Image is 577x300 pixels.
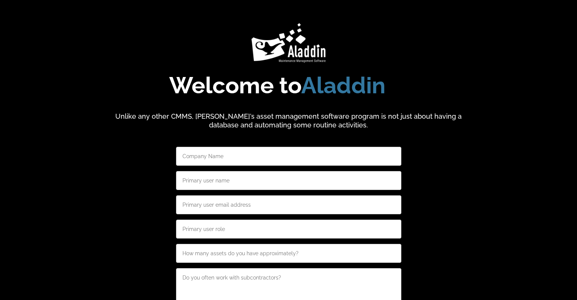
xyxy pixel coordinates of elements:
img: Aladdin_Logo_ [252,23,325,63]
div: Unlike any other CMMS, [PERSON_NAME]’s asset management software program is not just about having... [110,112,467,130]
input: How many assets do you have approximately? [176,244,401,263]
input: Primary user email address [176,195,401,214]
span: Aladdin [301,72,385,99]
h1: Welcome to [61,74,494,101]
